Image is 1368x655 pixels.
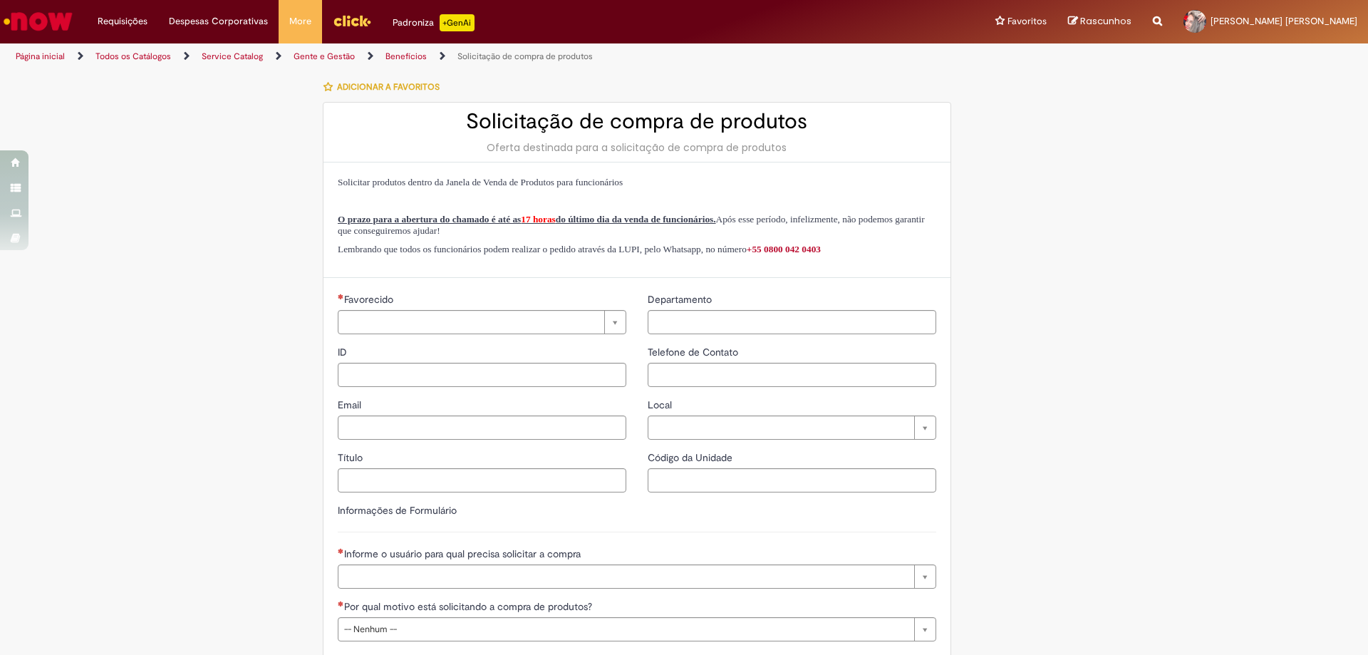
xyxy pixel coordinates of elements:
[648,346,741,359] span: Telefone de Contato
[1007,14,1047,29] span: Favoritos
[648,310,936,334] input: Departamento
[338,398,364,411] span: Email
[338,310,626,334] a: Limpar campo Favorecido
[338,416,626,440] input: Email
[747,244,821,254] a: +55 0800 042 0403
[333,10,371,31] img: click_logo_yellow_360x200.png
[338,140,936,155] div: Oferta destinada para a solicitação de compra de produtos
[344,293,396,306] span: Necessários - Favorecido
[1,7,75,36] img: ServiceNow
[338,346,350,359] span: ID
[338,214,521,225] span: O prazo para a abertura do chamado é até as
[648,468,936,492] input: Código da Unidade
[338,564,936,589] a: Limpar campo Informe o usuário para qual precisa solicitar a compra
[344,618,907,641] span: -- Nenhum --
[338,110,936,133] h2: Solicitação de compra de produtos
[294,51,355,62] a: Gente e Gestão
[338,548,344,554] span: Necessários
[1068,15,1131,29] a: Rascunhos
[11,43,901,70] ul: Trilhas de página
[440,14,475,31] p: +GenAi
[337,81,440,93] span: Adicionar a Favoritos
[289,14,311,29] span: More
[16,51,65,62] a: Página inicial
[457,51,593,62] a: Solicitação de compra de produtos
[385,51,427,62] a: Benefícios
[648,398,675,411] span: Local
[1211,15,1357,27] span: [PERSON_NAME] [PERSON_NAME]
[338,244,821,254] span: Lembrando que todos os funcionários podem realizar o pedido através da LUPI, pelo Whatsapp, no nú...
[338,214,925,236] span: Após esse período, infelizmente, não podemos garantir que conseguiremos ajudar!
[95,51,171,62] a: Todos os Catálogos
[169,14,268,29] span: Despesas Corporativas
[648,293,715,306] span: Departamento
[338,294,344,299] span: Necessários
[648,363,936,387] input: Telefone de Contato
[1080,14,1131,28] span: Rascunhos
[338,601,344,607] span: Necessários
[338,177,623,187] span: Solicitar produtos dentro da Janela de Venda de Produtos para funcionários
[344,600,595,613] span: Por qual motivo está solicitando a compra de produtos?
[98,14,147,29] span: Requisições
[338,504,457,517] label: Informações de Formulário
[338,451,366,464] span: Título
[648,416,936,440] a: Limpar campo Local
[648,451,735,464] span: Código da Unidade
[393,14,475,31] div: Padroniza
[344,547,584,560] span: Necessários - Informe o usuário para qual precisa solicitar a compra
[521,214,556,225] span: 17 horas
[338,363,626,387] input: ID
[338,468,626,492] input: Título
[202,51,263,62] a: Service Catalog
[323,72,447,102] button: Adicionar a Favoritos
[556,214,716,225] span: do último dia da venda de funcionários.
